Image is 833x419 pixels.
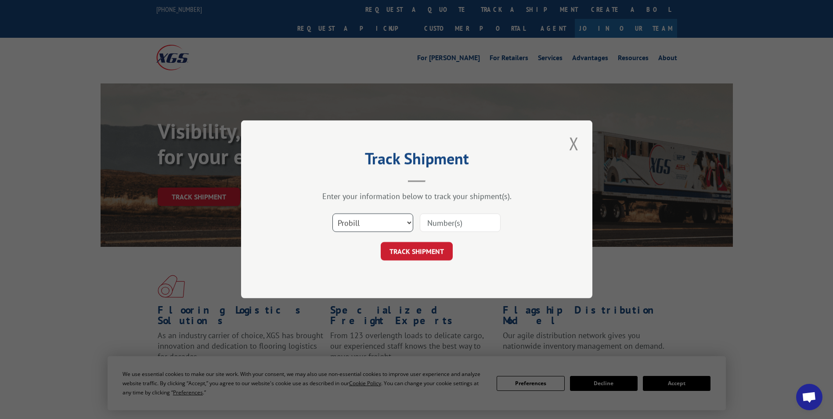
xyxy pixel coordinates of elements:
input: Number(s) [420,214,501,232]
button: TRACK SHIPMENT [381,242,453,261]
h2: Track Shipment [285,152,548,169]
button: Close modal [566,131,581,155]
div: Enter your information below to track your shipment(s). [285,191,548,202]
a: Open chat [796,384,822,410]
